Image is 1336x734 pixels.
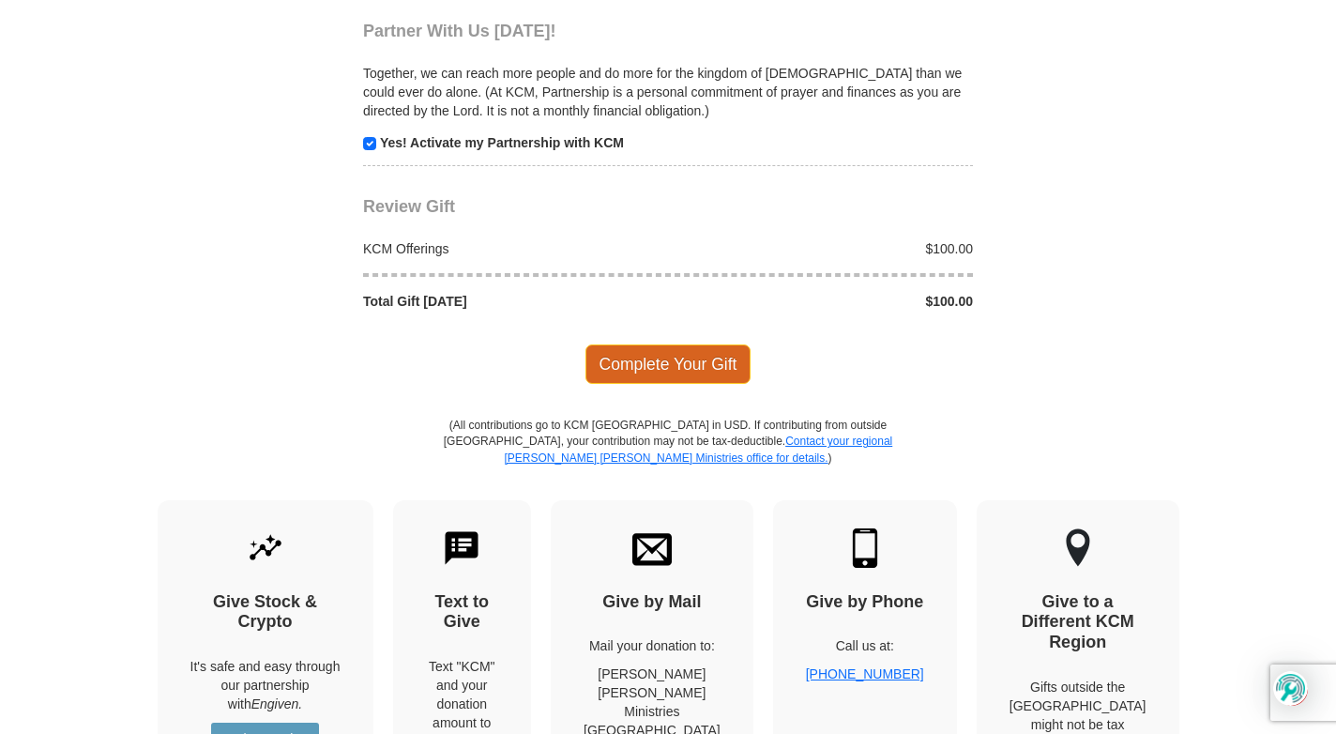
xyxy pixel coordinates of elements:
h4: Text to Give [426,592,499,633]
img: mobile.svg [845,528,885,568]
img: text-to-give.svg [442,528,481,568]
div: KCM Offerings [354,239,669,258]
a: [PHONE_NUMBER] [806,666,924,681]
h4: Give by Phone [806,592,924,613]
h4: Give Stock & Crypto [190,592,341,633]
p: Call us at: [806,636,924,655]
span: Complete Your Gift [585,344,751,384]
div: $100.00 [668,239,983,258]
img: give-by-stock.svg [246,528,285,568]
div: Total Gift [DATE] [354,292,669,311]
img: other-region [1065,528,1091,568]
p: Mail your donation to: [584,636,721,655]
i: Engiven. [251,696,302,711]
span: Partner With Us [DATE]! [363,22,556,40]
p: Together, we can reach more people and do more for the kingdom of [DEMOGRAPHIC_DATA] than we coul... [363,64,973,120]
h4: Give by Mail [584,592,721,613]
span: Review Gift [363,197,455,216]
a: Contact your regional [PERSON_NAME] [PERSON_NAME] Ministries office for details. [504,435,892,464]
p: It's safe and easy through our partnership with [190,657,341,713]
div: $100.00 [668,292,983,311]
h4: Give to a Different KCM Region [1010,592,1146,653]
img: envelope.svg [632,528,672,568]
p: (All contributions go to KCM [GEOGRAPHIC_DATA] in USD. If contributing from outside [GEOGRAPHIC_D... [443,418,893,499]
strong: Yes! Activate my Partnership with KCM [380,135,624,150]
